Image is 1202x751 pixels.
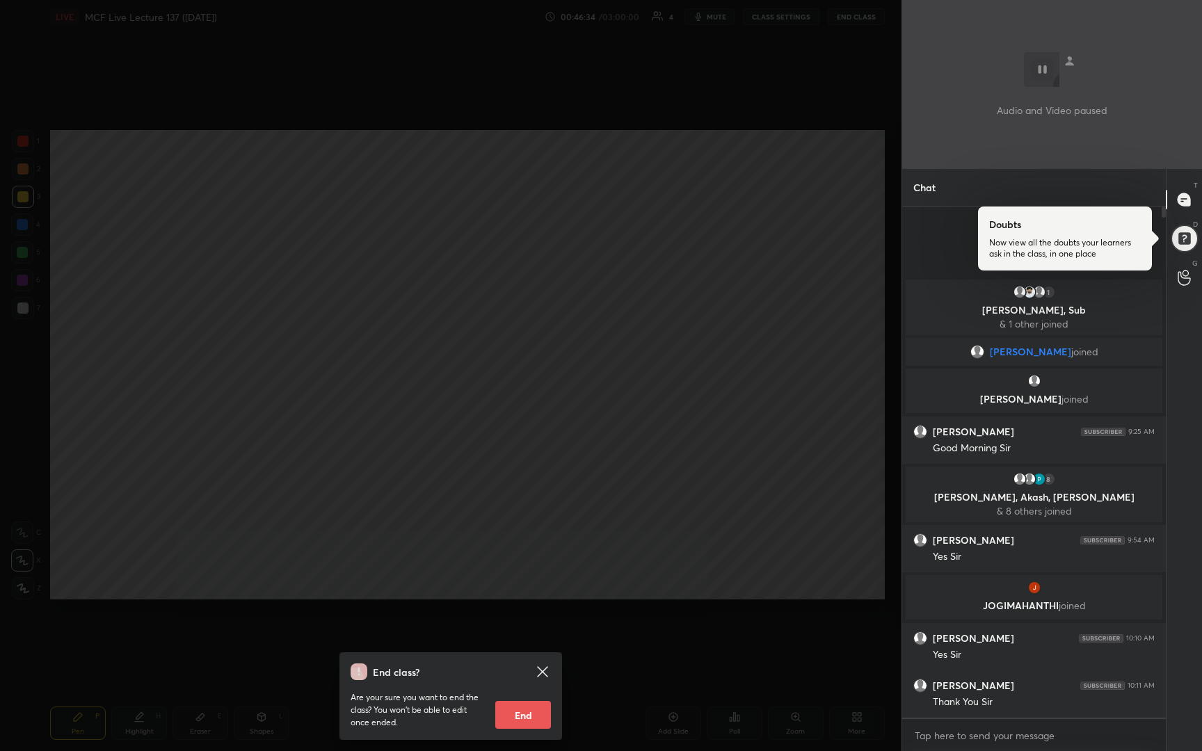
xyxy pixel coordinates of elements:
[1059,599,1086,612] span: joined
[1027,581,1041,595] img: thumbnail.jpg
[351,691,484,729] p: Are your sure you want to end the class? You won’t be able to edit once ended.
[914,506,1154,517] p: & 8 others joined
[1042,285,1056,299] div: 1
[1081,428,1125,436] img: 4P8fHbbgJtejmAAAAAElFTkSuQmCC
[1023,285,1036,299] img: thumbnail.jpg
[933,632,1014,645] h6: [PERSON_NAME]
[1032,472,1046,486] img: thumbnail.jpg
[1061,392,1089,405] span: joined
[933,426,1014,438] h6: [PERSON_NAME]
[914,394,1154,405] p: [PERSON_NAME]
[373,665,419,679] h4: End class?
[1032,285,1046,299] img: default.png
[1080,536,1125,544] img: 4P8fHbbgJtejmAAAAAElFTkSuQmCC
[1194,180,1198,191] p: T
[914,492,1154,503] p: [PERSON_NAME], Akash, [PERSON_NAME]
[1042,472,1056,486] div: 8
[990,346,1071,357] span: [PERSON_NAME]
[914,632,927,645] img: default.png
[1080,681,1125,690] img: 4P8fHbbgJtejmAAAAAElFTkSuQmCC
[933,534,1014,547] h6: [PERSON_NAME]
[914,305,1154,316] p: [PERSON_NAME], Sub
[914,600,1154,611] p: JOGIMAHANTHI
[1126,634,1155,643] div: 10:10 AM
[933,679,1014,692] h6: [PERSON_NAME]
[933,442,1155,455] div: Good Morning Sir
[902,277,1166,718] div: grid
[1071,346,1098,357] span: joined
[1023,472,1036,486] img: default.png
[914,426,927,438] img: default.png
[1079,634,1123,643] img: 4P8fHbbgJtejmAAAAAElFTkSuQmCC
[933,695,1155,709] div: Thank You Sir
[914,534,927,547] img: default.png
[933,550,1155,564] div: Yes Sir
[1192,258,1198,268] p: G
[970,345,984,359] img: default.png
[914,318,1154,330] p: & 1 other joined
[1013,285,1027,299] img: default.png
[1027,374,1041,388] img: default.png
[495,701,551,729] button: End
[997,103,1107,118] p: Audio and Video paused
[914,679,927,692] img: default.png
[933,648,1155,662] div: Yes Sir
[1013,472,1027,486] img: default.png
[1128,428,1155,436] div: 9:25 AM
[1193,219,1198,229] p: D
[1128,536,1155,544] div: 9:54 AM
[902,169,947,206] p: Chat
[1128,681,1155,690] div: 10:11 AM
